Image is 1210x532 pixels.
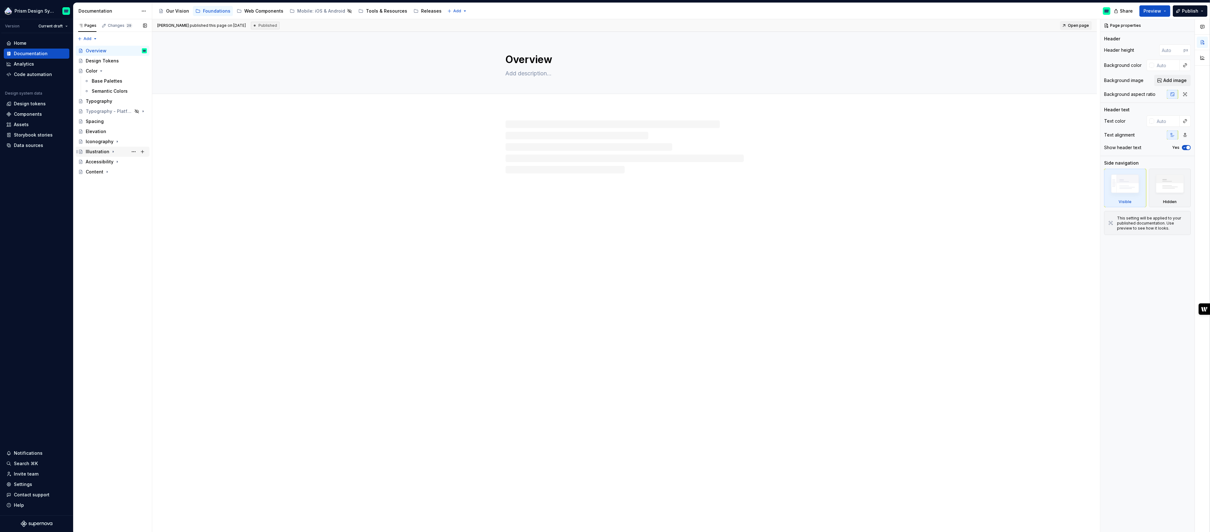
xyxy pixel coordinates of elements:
div: Web Components [244,8,283,14]
a: Illustration [76,147,149,157]
button: Search ⌘K [4,459,69,469]
div: Spacing [86,118,104,125]
button: Add image [1154,75,1191,86]
span: published this page on [DATE] [157,23,246,28]
div: Version [5,24,20,29]
a: Foundations [193,6,233,16]
button: Contact support [4,490,69,500]
div: Documentation [78,8,138,14]
div: Header [1104,36,1120,42]
span: Add image [1163,77,1187,84]
div: Typography - Platform [86,108,132,114]
button: Notifications [4,448,69,458]
button: Preview [1139,5,1170,17]
a: Storybook stories [4,130,69,140]
a: Components [4,109,69,119]
div: Visible [1104,169,1146,207]
a: Analytics [4,59,69,69]
div: Components [14,111,42,117]
div: Home [14,40,26,46]
div: Design Tokens [86,58,119,64]
div: Releases [421,8,442,14]
div: Semantic Colors [92,88,128,94]
div: Design system data [5,91,42,96]
div: Page tree [76,46,149,177]
div: Data sources [14,142,43,149]
div: Published [251,22,280,29]
span: Open page [1068,23,1089,28]
div: Tools & Resources [366,8,407,14]
div: Text alignment [1104,132,1135,138]
div: Header text [1104,107,1130,113]
a: Content [76,167,149,177]
span: Publish [1182,8,1198,14]
div: Contact support [14,492,49,498]
a: Typography - Platform [76,106,149,116]
a: OverviewEmiliano Rodriguez [76,46,149,56]
div: Code automation [14,71,52,78]
div: This setting will be applied to your published documentation. Use preview to see how it looks. [1117,216,1187,231]
a: Accessibility [76,157,149,167]
div: Overview [86,48,107,54]
div: Content [86,169,103,175]
a: Mobile: iOS & Android [287,6,355,16]
div: Text color [1104,118,1126,124]
input: Auto [1154,115,1180,127]
div: Foundations [203,8,230,14]
a: Data sources [4,140,69,150]
svg: Supernova Logo [21,521,52,527]
a: Releases [411,6,444,16]
a: Settings [4,479,69,489]
button: Help [4,500,69,510]
button: Current draft [36,22,71,31]
button: Add [445,7,469,15]
div: Settings [14,481,32,488]
div: Visible [1119,199,1132,204]
div: Help [14,502,24,508]
div: Design tokens [14,101,46,107]
input: Auto [1159,44,1184,56]
button: Share [1111,5,1137,17]
div: Show header text [1104,144,1141,151]
div: Documentation [14,50,48,57]
button: Add [76,34,99,43]
div: Base Palettes [92,78,122,84]
a: Web Components [234,6,286,16]
img: 106765b7-6fc4-4b5d-8be0-32f944830029.png [4,7,12,15]
div: Notifications [14,450,43,456]
img: Emiliano Rodriguez [1103,7,1110,15]
a: Documentation [4,49,69,59]
div: Our Vision [166,8,189,14]
span: Preview [1143,8,1161,14]
div: Mobile: iOS & Android [297,8,345,14]
a: Design tokens [4,99,69,109]
div: Iconography [86,138,113,145]
div: Hidden [1149,169,1191,207]
p: px [1184,48,1188,53]
div: Page tree [156,5,444,17]
a: Invite team [4,469,69,479]
div: Changes [108,23,132,28]
a: Iconography [76,137,149,147]
div: Side navigation [1104,160,1139,166]
div: Hidden [1163,199,1177,204]
span: Share [1120,8,1133,14]
button: Prism Design SystemEmiliano Rodriguez [1,4,72,18]
a: Open page [1060,21,1092,30]
img: Emiliano Rodriguez [62,7,70,15]
a: Spacing [76,116,149,126]
a: Color [76,66,149,76]
div: Color [86,68,97,74]
a: Tools & Resources [356,6,410,16]
div: Analytics [14,61,34,67]
a: Assets [4,120,69,130]
div: Header height [1104,47,1134,53]
div: Prism Design System [14,8,55,14]
div: Illustration [86,149,109,155]
div: Background aspect ratio [1104,91,1155,97]
div: Accessibility [86,159,113,165]
div: Storybook stories [14,132,53,138]
button: Publish [1173,5,1207,17]
img: Emiliano Rodriguez [142,48,147,53]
